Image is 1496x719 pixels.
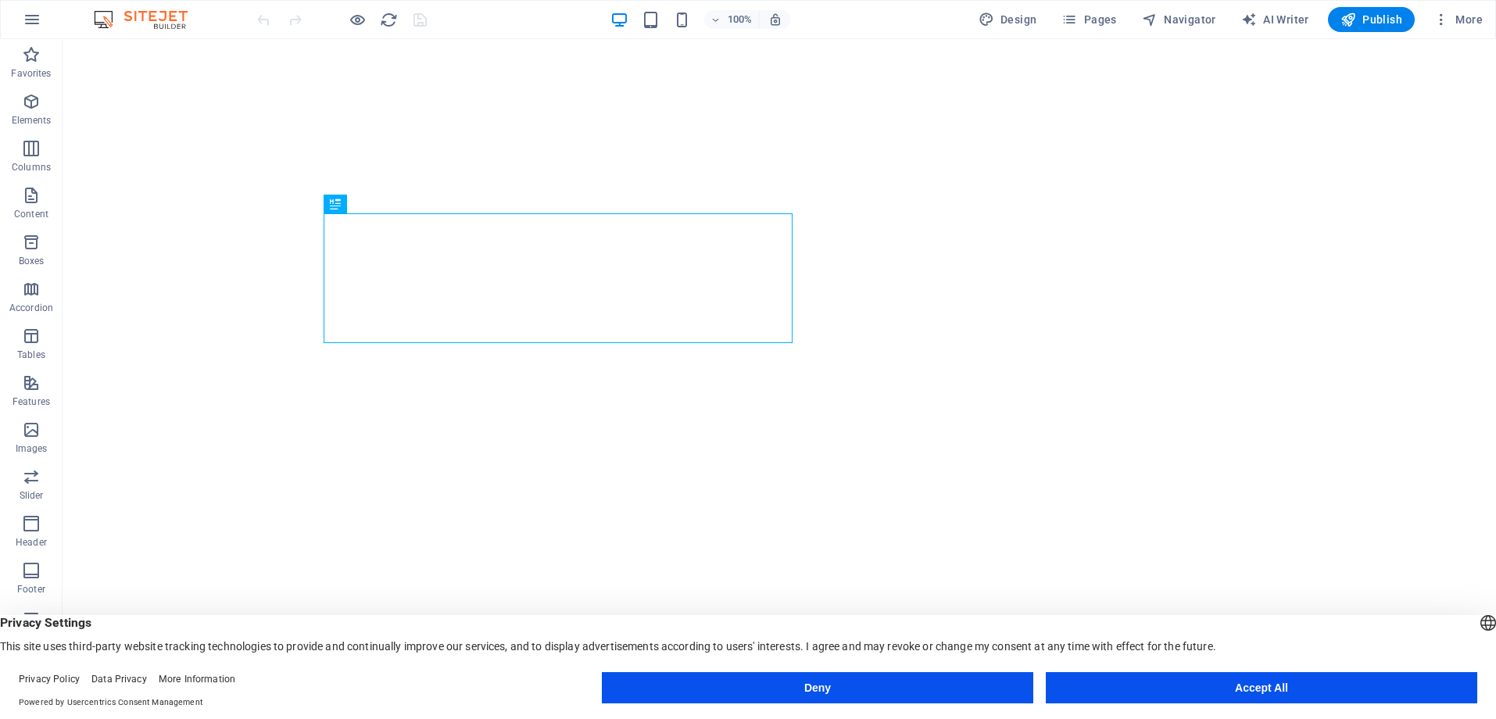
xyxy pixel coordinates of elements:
[1433,12,1483,27] span: More
[20,489,44,502] p: Slider
[1061,12,1116,27] span: Pages
[972,7,1043,32] button: Design
[380,11,398,29] i: Reload page
[979,12,1037,27] span: Design
[16,442,48,455] p: Images
[1427,7,1489,32] button: More
[11,67,51,80] p: Favorites
[1241,12,1309,27] span: AI Writer
[90,10,207,29] img: Editor Logo
[972,7,1043,32] div: Design (Ctrl+Alt+Y)
[13,395,50,408] p: Features
[704,10,760,29] button: 100%
[1142,12,1216,27] span: Navigator
[1328,7,1415,32] button: Publish
[17,349,45,361] p: Tables
[348,10,367,29] button: Click here to leave preview mode and continue editing
[379,10,398,29] button: reload
[1136,7,1222,32] button: Navigator
[12,114,52,127] p: Elements
[17,583,45,596] p: Footer
[1055,7,1122,32] button: Pages
[16,536,47,549] p: Header
[14,208,48,220] p: Content
[19,255,45,267] p: Boxes
[9,302,53,314] p: Accordion
[728,10,753,29] h6: 100%
[1340,12,1402,27] span: Publish
[12,161,51,173] p: Columns
[768,13,782,27] i: On resize automatically adjust zoom level to fit chosen device.
[1235,7,1315,32] button: AI Writer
